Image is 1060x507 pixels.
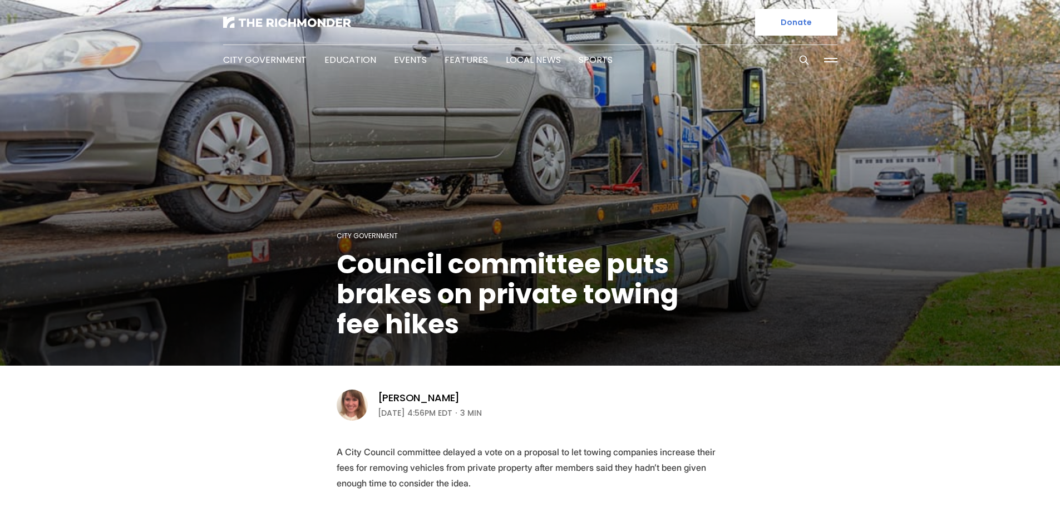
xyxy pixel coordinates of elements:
[337,231,398,240] a: City Government
[782,452,1060,507] iframe: portal-trigger
[337,249,724,339] h1: Council committee puts brakes on private towing fee hikes
[223,53,307,66] a: City Government
[579,53,613,66] a: Sports
[378,391,460,405] a: [PERSON_NAME]
[378,406,452,420] time: [DATE] 4:56PM EDT
[460,406,482,420] span: 3 min
[506,53,561,66] a: Local News
[445,53,488,66] a: Features
[755,9,837,36] a: Donate
[223,17,351,28] img: The Richmonder
[337,444,724,491] p: A City Council committee delayed a vote on a proposal to let towing companies increase their fees...
[796,52,812,68] button: Search this site
[337,390,368,421] img: Sarah Vogelsong
[324,53,376,66] a: Education
[394,53,427,66] a: Events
